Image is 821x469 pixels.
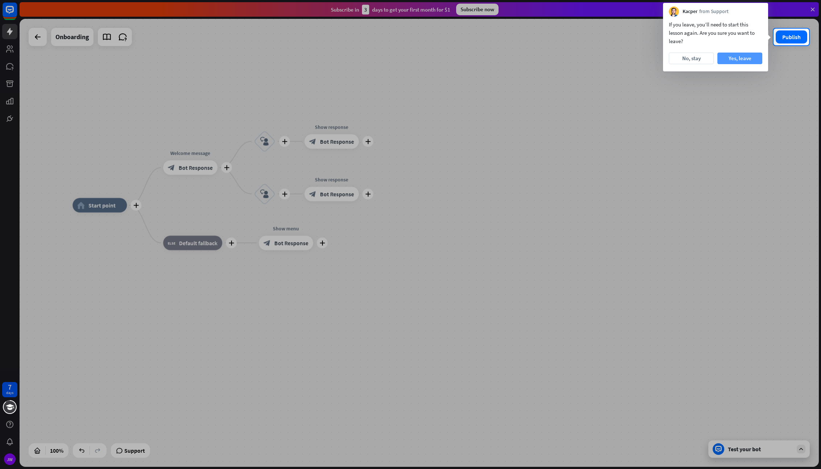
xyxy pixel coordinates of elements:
div: If you leave, you’ll need to start this lesson again. Are you sure you want to leave? [669,20,762,45]
button: No, stay [669,53,714,64]
span: from Support [699,8,729,15]
span: Kacper [683,8,697,15]
button: Open LiveChat chat widget [6,3,28,25]
button: Yes, leave [717,53,762,64]
button: Publish [776,30,807,43]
